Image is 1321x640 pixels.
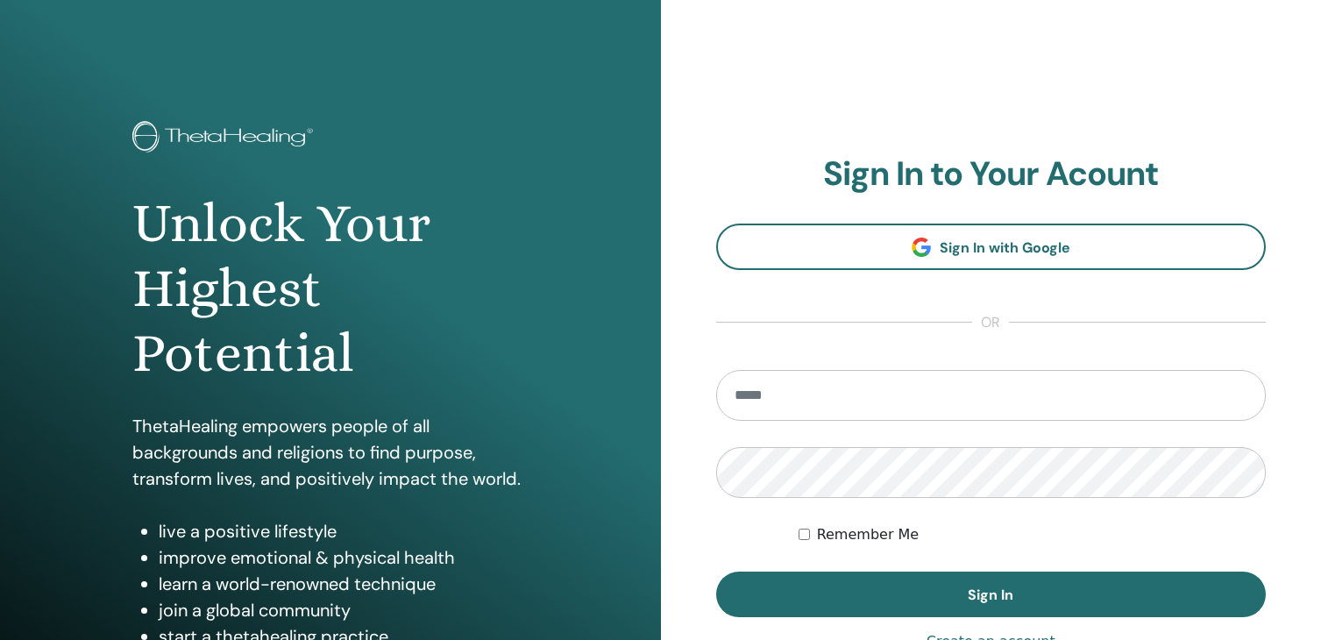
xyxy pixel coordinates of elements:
label: Remember Me [817,524,920,545]
li: improve emotional & physical health [159,544,529,571]
li: learn a world-renowned technique [159,571,529,597]
span: Sign In with Google [940,238,1070,257]
h1: Unlock Your Highest Potential [132,191,529,387]
a: Sign In with Google [716,224,1267,270]
li: live a positive lifestyle [159,518,529,544]
li: join a global community [159,597,529,623]
span: or [972,312,1009,333]
h2: Sign In to Your Acount [716,154,1267,195]
p: ThetaHealing empowers people of all backgrounds and religions to find purpose, transform lives, a... [132,413,529,492]
div: Keep me authenticated indefinitely or until I manually logout [799,524,1266,545]
button: Sign In [716,572,1267,617]
span: Sign In [968,586,1013,604]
